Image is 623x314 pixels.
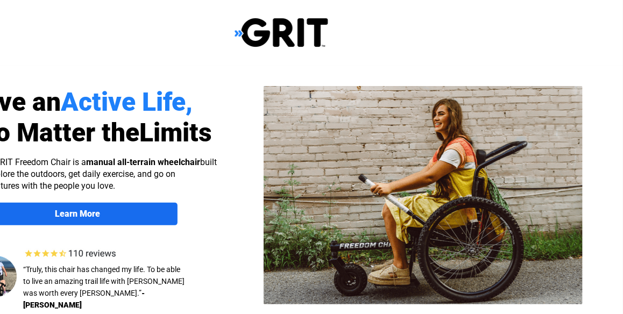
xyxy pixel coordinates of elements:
span: Limits [139,117,212,148]
strong: manual all-terrain wheelchair [86,157,200,167]
span: “Truly, this chair has changed my life. To be able to live an amazing trail life with [PERSON_NAM... [23,265,185,297]
input: Get more information [38,216,131,236]
strong: Learn More [55,209,100,219]
span: Active Life, [61,87,193,117]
